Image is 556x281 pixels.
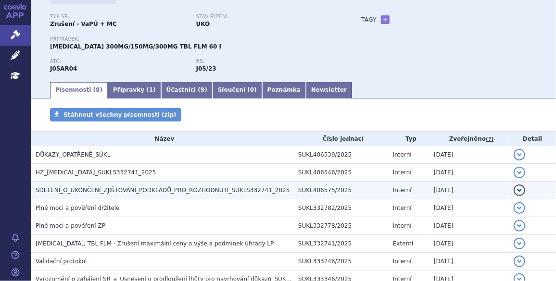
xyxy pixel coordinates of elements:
[262,82,306,98] a: Poznámka
[429,199,509,217] td: [DATE]
[50,37,342,42] p: Přípravek:
[293,132,388,146] th: Číslo jednací
[161,82,213,98] a: Účastníci (9)
[36,169,156,176] span: HZ_TRIZIVIR_SUKLS332741_2025
[429,164,509,182] td: [DATE]
[429,253,509,270] td: [DATE]
[388,132,429,146] th: Typ
[293,182,388,199] td: SUKL406575/2025
[429,235,509,253] td: [DATE]
[509,132,556,146] th: Detail
[36,187,290,194] span: SDĚLENÍ_O_UKONČENÍ_ZJIŠŤOVÁNÍ_PODKLADŮ_PRO_ROZHODNUTÍ_SUKLS332741_2025
[196,21,210,27] strong: UKO
[393,222,412,229] span: Interní
[50,59,187,64] p: ATC:
[196,59,333,64] p: RS:
[293,235,388,253] td: SUKL332741/2025
[306,82,352,98] a: Newsletter
[36,151,110,158] span: DŮKAZY_OPATŘENÉ_SÚKL
[213,82,262,98] a: Sloučení (0)
[36,205,120,211] span: Plné moci a pověření držitele
[429,132,509,146] th: Zveřejněno
[393,187,412,194] span: Interní
[50,43,221,50] span: [MEDICAL_DATA] 300MG/150MG/300MG TBL FLM 60 I
[50,14,187,20] p: Typ SŘ:
[250,86,254,93] span: 0
[196,14,333,20] p: Stav řízení:
[514,202,525,214] button: detail
[50,21,117,27] strong: Zrušení - VaPÚ + MC
[293,146,388,164] td: SUKL406539/2025
[50,65,77,72] strong: ZIDOVUDIN, LAMIVUDIN A ABAKAVIR
[36,222,105,229] span: Plné moci a pověření ZP
[293,253,388,270] td: SUKL333246/2025
[514,256,525,267] button: detail
[514,167,525,178] button: detail
[514,220,525,232] button: detail
[486,136,493,143] abbr: (?)
[201,86,204,93] span: 9
[361,14,377,25] h3: Tagy
[108,82,161,98] a: Přípravky (1)
[393,258,412,265] span: Interní
[393,151,412,158] span: Interní
[50,108,181,122] a: Stáhnout všechny písemnosti (zip)
[36,258,87,265] span: Validační protokol
[393,240,413,247] span: Externí
[293,217,388,235] td: SUKL332778/2025
[514,149,525,160] button: detail
[429,217,509,235] td: [DATE]
[50,82,108,98] a: Písemnosti (8)
[514,238,525,249] button: detail
[36,240,274,247] span: TRIZIVIR, TBL FLM - Zrušení maximální ceny a výše a podmínek úhrady LP
[31,132,293,146] th: Název
[96,86,100,93] span: 8
[381,15,390,24] a: +
[429,182,509,199] td: [DATE]
[429,146,509,164] td: [DATE]
[293,164,388,182] td: SUKL406546/2025
[196,65,216,72] strong: kombinace zidovudin+lamivudin+abakavir
[149,86,153,93] span: 1
[63,111,177,118] span: Stáhnout všechny písemnosti (zip)
[393,205,412,211] span: Interní
[514,184,525,196] button: detail
[393,169,412,176] span: Interní
[293,199,388,217] td: SUKL332782/2025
